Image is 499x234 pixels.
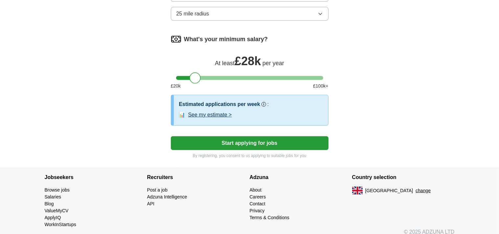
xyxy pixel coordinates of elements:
[171,7,329,21] button: 25 mile radius
[171,34,181,44] img: salary.png
[147,201,155,206] a: API
[171,83,181,90] span: £ 20 k
[45,187,70,193] a: Browse jobs
[352,187,363,195] img: UK flag
[250,194,266,199] a: Careers
[262,60,284,66] span: per year
[250,201,265,206] a: Contact
[184,35,268,44] label: What's your minimum salary?
[45,208,69,213] a: ValueMyCV
[352,168,455,187] h4: Country selection
[250,208,265,213] a: Privacy
[147,187,168,193] a: Post a job
[45,222,76,227] a: WorkInStartups
[179,111,186,119] span: 📊
[416,187,431,194] button: change
[188,111,232,119] button: See my estimate >
[45,194,61,199] a: Salaries
[176,10,209,18] span: 25 mile radius
[267,100,269,108] h3: :
[365,187,413,194] span: [GEOGRAPHIC_DATA]
[171,153,329,159] p: By registering, you consent to us applying to suitable jobs for you
[45,201,54,206] a: Blog
[235,54,261,68] span: £ 28k
[250,215,289,220] a: Terms & Conditions
[179,100,260,108] h3: Estimated applications per week
[45,215,61,220] a: ApplyIQ
[250,187,262,193] a: About
[171,136,329,150] button: Start applying for jobs
[215,60,235,66] span: At least
[147,194,187,199] a: Adzuna Intelligence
